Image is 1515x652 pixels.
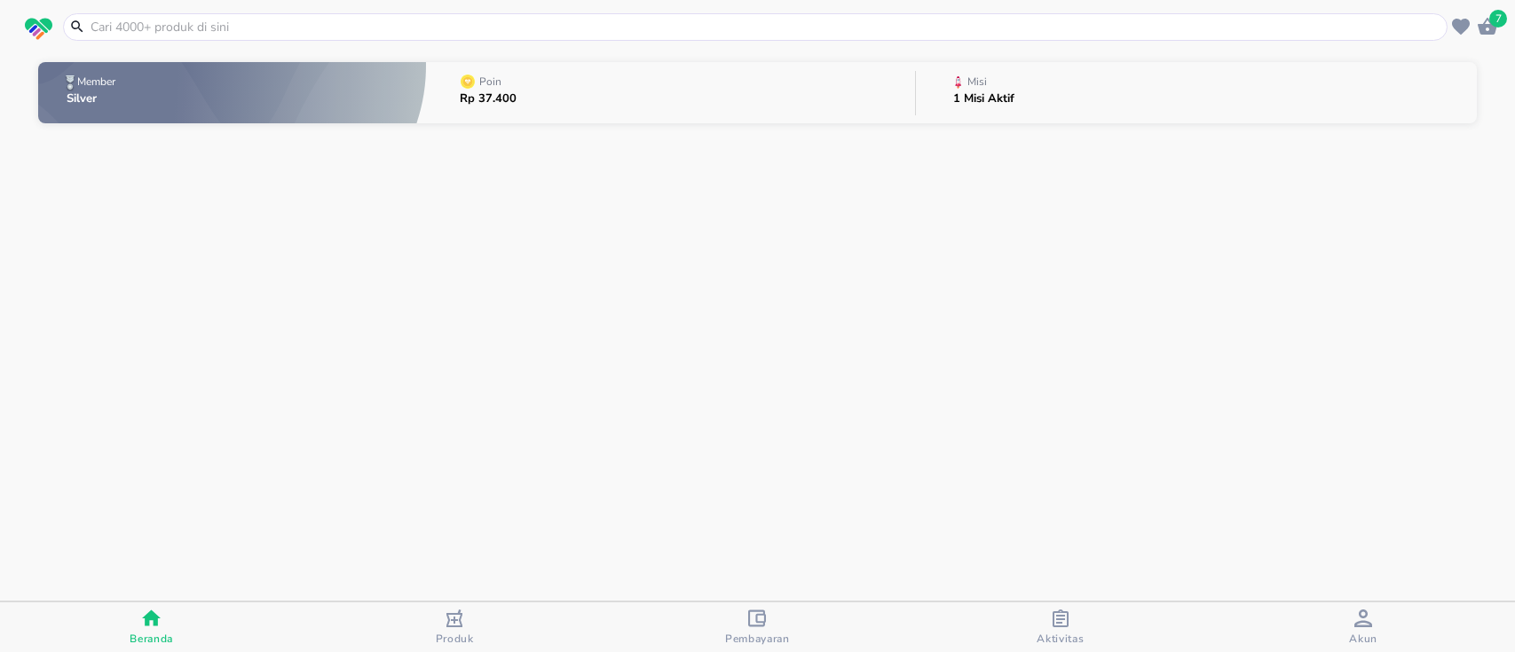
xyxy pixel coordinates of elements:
[67,93,119,105] p: Silver
[130,632,173,646] span: Beranda
[909,602,1211,652] button: Aktivitas
[606,602,909,652] button: Pembayaran
[436,632,474,646] span: Produk
[38,58,427,128] button: MemberSilver
[916,58,1477,128] button: Misi1 Misi Aktif
[479,76,501,87] p: Poin
[725,632,790,646] span: Pembayaran
[1349,632,1377,646] span: Akun
[25,18,52,41] img: logo_swiperx_s.bd005f3b.svg
[303,602,605,652] button: Produk
[1037,632,1084,646] span: Aktivitas
[967,76,987,87] p: Misi
[460,93,517,105] p: Rp 37.400
[953,93,1014,105] p: 1 Misi Aktif
[1489,10,1507,27] span: 7
[1474,13,1501,40] button: 7
[1212,602,1515,652] button: Akun
[426,58,915,128] button: PoinRp 37.400
[77,76,115,87] p: Member
[89,18,1443,36] input: Cari 4000+ produk di sini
